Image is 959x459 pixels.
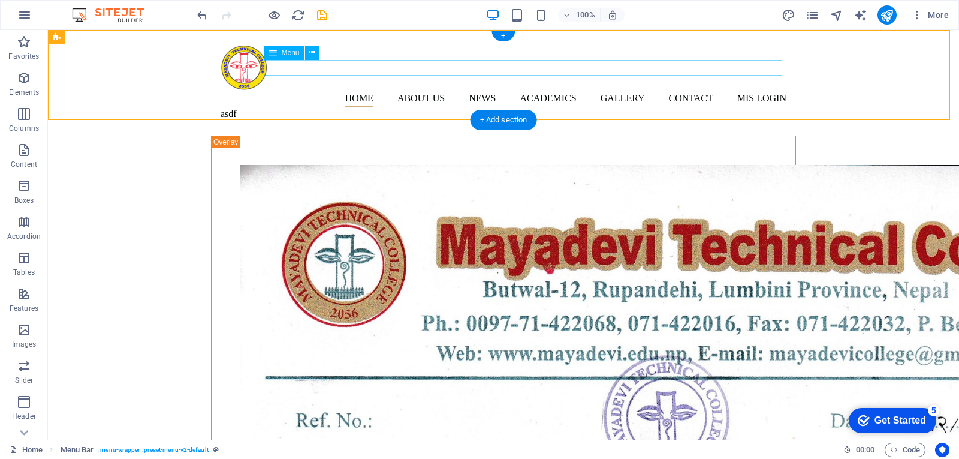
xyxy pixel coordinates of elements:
img: Editor Logo [69,8,159,22]
p: Features [10,304,38,313]
p: Elements [9,88,40,97]
span: Code [890,443,920,457]
nav: breadcrumb [61,443,219,457]
span: . menu-wrapper .preset-menu-v2-default [98,443,208,457]
i: Publish [880,8,894,22]
span: Click to select. Double-click to edit [61,443,94,457]
i: Reload page [291,8,305,22]
i: Navigator [830,8,843,22]
i: Save (Ctrl+S) [315,8,329,22]
i: This element is a customizable preset [213,446,219,453]
p: Slider [15,376,34,385]
div: Get Started 5 items remaining, 0% complete [10,6,97,31]
button: pages [806,8,820,22]
button: reload [291,8,305,22]
button: More [906,5,954,25]
span: : [864,445,866,454]
i: Design (Ctrl+Alt+Y) [782,8,795,22]
button: publish [877,5,897,25]
p: Columns [9,124,39,133]
i: Pages (Ctrl+Alt+S) [806,8,819,22]
span: More [911,9,949,21]
button: Click here to leave preview mode and continue editing [267,8,281,22]
p: Accordion [7,232,41,241]
p: Header [12,412,36,421]
div: Get Started [35,13,87,24]
h6: Session time [843,443,875,457]
p: Images [12,340,37,349]
button: navigator [830,8,844,22]
button: Usercentrics [935,443,949,457]
div: + Add section [471,110,537,130]
button: text_generator [854,8,868,22]
p: Content [11,160,37,169]
span: Menu [282,49,300,56]
p: Tables [13,268,35,277]
button: Code [885,443,925,457]
button: save [315,8,329,22]
div: 5 [89,2,101,14]
h6: 100% [576,8,595,22]
i: AI Writer [854,8,867,22]
button: 100% [558,8,601,22]
div: + [491,31,515,41]
p: Favorites [8,52,39,61]
button: undo [195,8,209,22]
i: On resize automatically adjust zoom level to fit chosen device. [607,10,618,20]
span: 00 00 [856,443,874,457]
p: Boxes [14,196,34,205]
i: Undo: Change text (Ctrl+Z) [195,8,209,22]
a: Click to cancel selection. Double-click to open Pages [10,443,43,457]
button: design [782,8,796,22]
